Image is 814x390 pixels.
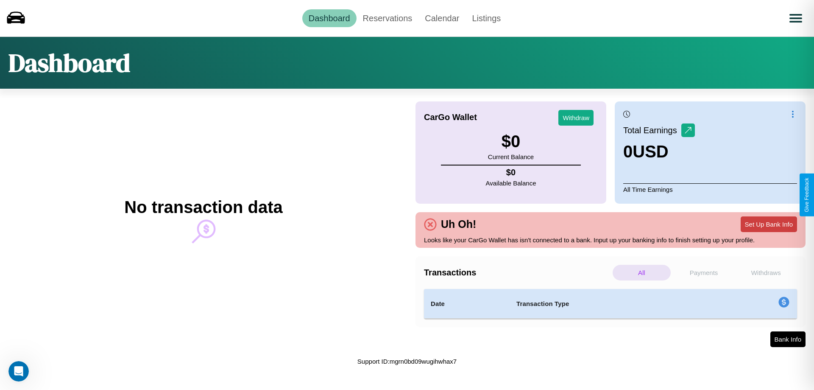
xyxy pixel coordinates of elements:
[486,168,536,177] h4: $ 0
[466,9,507,27] a: Listings
[613,265,671,281] p: All
[424,289,797,319] table: simple table
[424,234,797,246] p: Looks like your CarGo Wallet has isn't connected to a bank. Input up your banking info to finish ...
[418,9,466,27] a: Calendar
[516,299,709,309] h4: Transaction Type
[623,123,681,138] p: Total Earnings
[804,178,810,212] div: Give Feedback
[488,151,534,163] p: Current Balance
[424,112,477,122] h4: CarGo Wallet
[675,265,733,281] p: Payments
[124,198,282,217] h2: No transaction data
[302,9,357,27] a: Dashboard
[8,361,29,382] iframe: Intercom live chat
[784,6,808,30] button: Open menu
[357,9,419,27] a: Reservations
[770,331,806,347] button: Bank Info
[488,132,534,151] h3: $ 0
[357,356,457,367] p: Support ID: mgrn0bd09wugihwhax7
[431,299,503,309] h4: Date
[623,142,695,161] h3: 0 USD
[437,218,480,230] h4: Uh Oh!
[486,177,536,189] p: Available Balance
[8,45,130,80] h1: Dashboard
[741,216,797,232] button: Set Up Bank Info
[623,183,797,195] p: All Time Earnings
[424,268,610,278] h4: Transactions
[558,110,594,126] button: Withdraw
[737,265,795,281] p: Withdraws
